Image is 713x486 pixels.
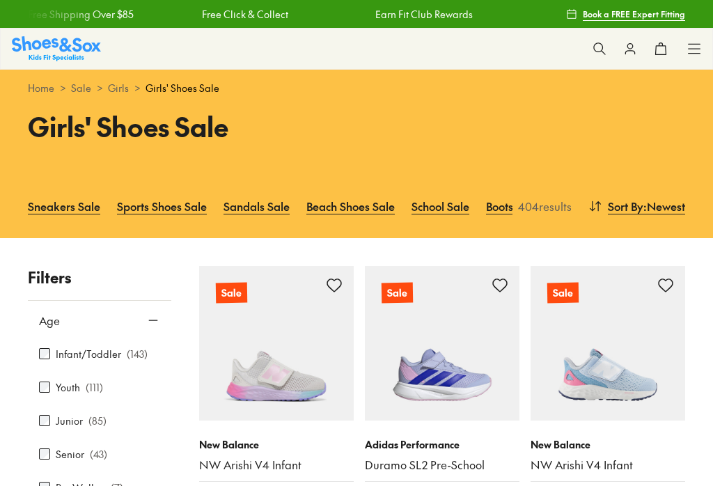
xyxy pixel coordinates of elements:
a: NW Arishi V4 Infant [531,457,685,473]
a: Sale [199,266,354,421]
a: Sale [71,81,91,95]
p: ( 43 ) [90,447,107,462]
a: Sale [365,266,519,421]
span: Girls' Shoes Sale [146,81,219,95]
img: SNS_Logo_Responsive.svg [12,36,101,61]
p: Sale [216,283,247,304]
span: : Newest [643,198,685,214]
a: Sneakers Sale [28,191,100,221]
div: > > > [28,81,685,95]
p: Sale [547,283,579,304]
p: New Balance [531,437,685,452]
p: Sale [382,283,413,304]
p: Adidas Performance [365,437,519,452]
a: Sports Shoes Sale [117,191,207,221]
span: Book a FREE Expert Fitting [583,8,685,20]
a: Duramo SL2 Pre-School [365,457,519,473]
p: ( 85 ) [88,414,107,428]
label: Senior [56,447,84,462]
a: NW Arishi V4 Infant [199,457,354,473]
p: Filters [28,266,171,289]
label: Junior [56,414,83,428]
a: Book a FREE Expert Fitting [566,1,685,26]
a: Boots Sale [486,191,538,221]
button: Age [28,301,171,340]
h1: Girls' Shoes Sale [28,107,340,146]
button: Sort By:Newest [588,191,685,221]
a: Home [28,81,54,95]
a: Shoes & Sox [12,36,101,61]
p: ( 111 ) [86,380,103,395]
span: Age [39,312,60,329]
a: Beach Shoes Sale [306,191,395,221]
a: School Sale [412,191,469,221]
label: Infant/Toddler [56,347,121,361]
p: ( 143 ) [127,347,148,361]
p: 404 results [512,198,572,214]
span: Sort By [608,198,643,214]
p: New Balance [199,437,354,452]
a: Sandals Sale [224,191,290,221]
a: Sale [531,266,685,421]
label: Youth [56,380,80,395]
a: Girls [108,81,129,95]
